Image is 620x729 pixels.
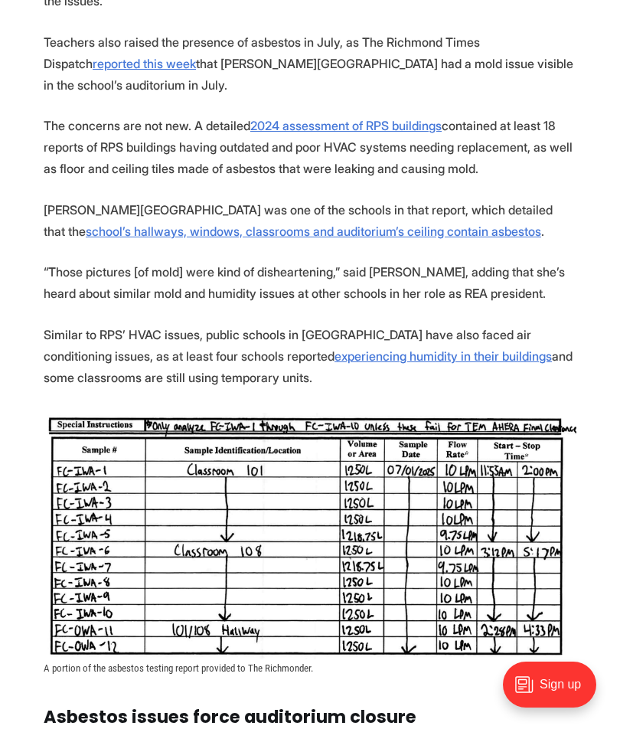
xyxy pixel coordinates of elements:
[334,348,552,364] a: experiencing humidity in their buildings
[490,654,620,729] iframe: portal-trigger
[93,56,196,71] a: reported this week
[44,704,416,729] strong: Asbestos issues force auditorium closure
[44,261,576,304] p: “Those pictures [of mold] were kind of disheartening,” said [PERSON_NAME], adding that she’s hear...
[250,118,442,133] a: 2024 assessment of RPS buildings
[44,199,576,242] p: [PERSON_NAME][GEOGRAPHIC_DATA] was one of the schools in that report, which detailed that the .
[44,31,576,96] p: Teachers also raised the presence of asbestos in July, as The Richmond Times Dispatch that [PERSO...
[44,115,576,179] p: The concerns are not new. A detailed contained at least 18 reports of RPS buildings having outdat...
[44,662,313,674] span: A portion of the asbestos testing report provided to The Richmonder.
[86,224,541,239] a: school’s hallways, windows, classrooms and auditorium’s ceiling contain asbestos
[44,324,576,388] p: Similar to RPS’ HVAC issues, public schools in [GEOGRAPHIC_DATA] have also faced air conditioning...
